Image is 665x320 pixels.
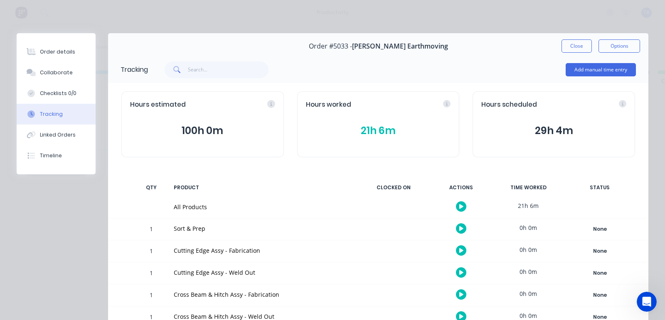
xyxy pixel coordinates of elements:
[497,262,559,281] div: 0h 0m
[497,218,559,237] div: 0h 0m
[637,292,657,312] iframe: Intercom live chat
[130,123,275,139] button: 100h 0m
[139,264,164,284] div: 1
[17,104,96,125] button: Tracking
[40,131,76,139] div: Linked Orders
[40,152,62,159] div: Timeline
[40,90,76,97] div: Checklists 0/0
[497,284,559,303] div: 0h 0m
[169,179,357,196] div: PRODUCT
[570,246,630,256] div: None
[40,110,63,118] div: Tracking
[352,42,448,50] span: [PERSON_NAME] Earthmoving
[497,196,559,215] div: 21h 6m
[139,286,164,306] div: 1
[17,62,96,83] button: Collaborate
[570,224,630,235] div: None
[569,289,630,301] button: None
[139,242,164,262] div: 1
[562,39,592,53] button: Close
[497,179,559,196] div: TIME WORKED
[17,42,96,62] button: Order details
[174,268,352,277] div: Cutting Edge Assy - Weld Out
[40,69,73,76] div: Collaborate
[481,123,626,139] button: 29h 4m
[564,179,635,196] div: STATUS
[566,63,636,76] button: Add manual time entry
[569,223,630,235] button: None
[139,179,164,196] div: QTY
[570,290,630,300] div: None
[17,125,96,145] button: Linked Orders
[598,39,640,53] button: Options
[497,240,559,259] div: 0h 0m
[139,220,164,240] div: 1
[17,83,96,104] button: Checklists 0/0
[309,42,352,50] span: Order #5033 -
[306,100,351,110] span: Hours worked
[130,100,186,110] span: Hours estimated
[570,268,630,278] div: None
[481,100,537,110] span: Hours scheduled
[569,245,630,257] button: None
[17,145,96,166] button: Timeline
[174,203,352,211] div: All Products
[174,290,352,299] div: Cross Beam & Hitch Assy - Fabrication
[362,179,425,196] div: CLOCKED ON
[306,123,451,139] button: 21h 6m
[121,65,148,75] div: Tracking
[188,61,269,78] input: Search...
[569,267,630,279] button: None
[174,224,352,233] div: Sort & Prep
[40,48,75,56] div: Order details
[174,246,352,255] div: Cutting Edge Assy - Fabrication
[430,179,492,196] div: ACTIONS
